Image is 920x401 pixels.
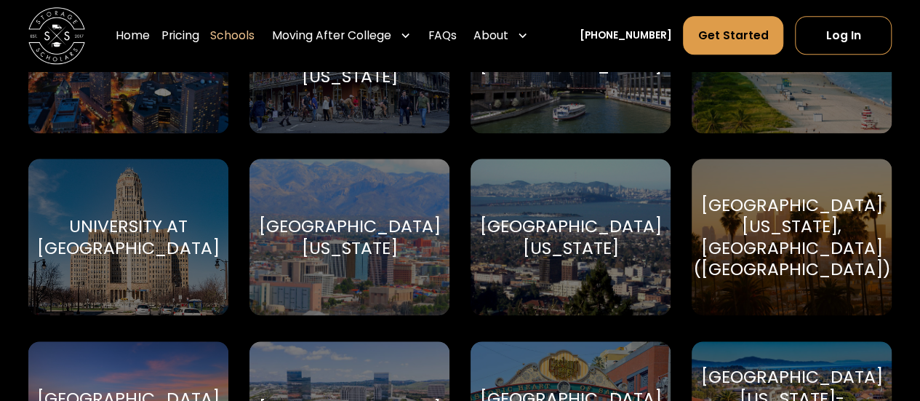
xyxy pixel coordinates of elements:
a: Home [116,16,150,56]
a: Go to selected school [692,159,892,315]
div: Moving After College [266,16,417,56]
div: About [468,16,534,56]
a: Pricing [161,16,199,56]
a: FAQs [428,16,457,56]
a: Go to selected school [471,159,671,315]
div: [GEOGRAPHIC_DATA][US_STATE], [GEOGRAPHIC_DATA] ([GEOGRAPHIC_DATA]) [693,194,891,279]
a: Get Started [683,16,783,55]
div: Moving After College [272,27,391,44]
a: Log In [795,16,892,55]
div: About [473,27,508,44]
a: Go to selected school [249,159,449,315]
a: [PHONE_NUMBER] [580,28,672,44]
div: [GEOGRAPHIC_DATA][US_STATE] [480,215,662,258]
div: Tulane [GEOGRAPHIC_DATA][US_STATE] [258,23,440,87]
a: Schools [210,16,255,56]
div: [GEOGRAPHIC_DATA][US_STATE] [258,215,440,258]
a: Go to selected school [28,159,228,315]
div: Universities in [GEOGRAPHIC_DATA] [480,33,662,76]
div: University at [GEOGRAPHIC_DATA] [37,215,219,258]
img: Storage Scholars main logo [28,7,85,64]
